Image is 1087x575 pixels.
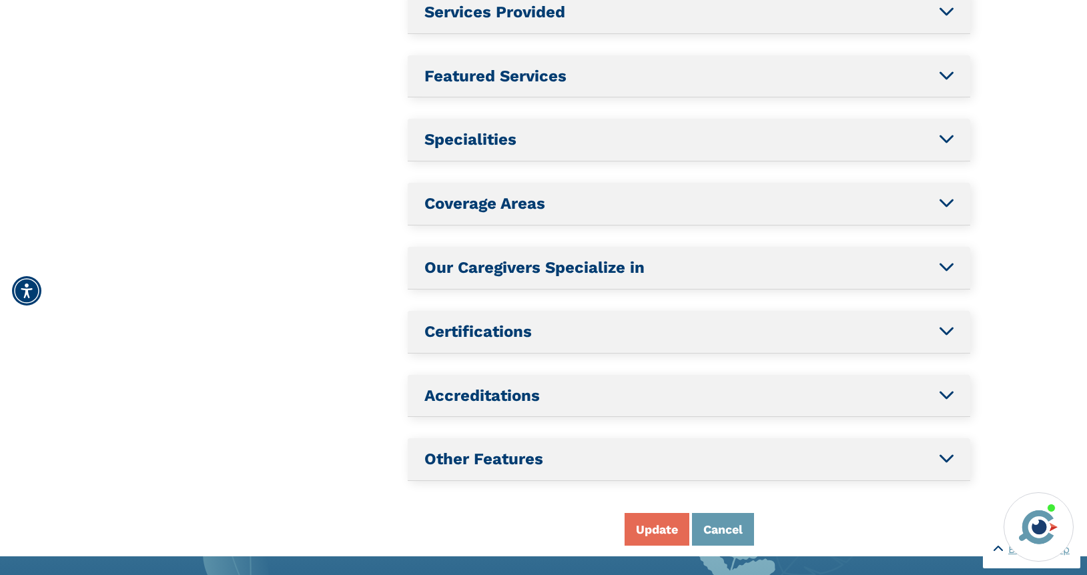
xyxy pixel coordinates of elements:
[421,127,957,153] button: Specialities
[421,319,957,345] button: Certifications
[421,383,957,409] button: Accreditations
[424,386,954,406] h2: Accreditations
[421,446,957,472] button: Other Features
[12,276,41,306] div: Accessibility Menu
[408,311,970,354] a: Certifications
[424,450,954,469] h2: Other Features
[692,513,754,546] button: Cancel
[408,438,970,481] a: Other Features
[408,55,970,98] a: Featured Services
[408,247,970,290] a: Our Caregivers Specialize in
[421,191,957,217] button: Coverage Areas
[424,258,954,277] h2: Our Caregivers Specialize in
[424,130,954,149] h2: Specialities
[1016,504,1061,550] img: avatar
[421,63,957,89] button: Featured Services
[424,322,954,342] h2: Certifications
[823,478,1074,484] iframe: iframe
[408,375,970,418] a: Accreditations
[424,67,954,86] h2: Featured Services
[625,513,689,546] button: Update
[424,3,954,22] h2: Services Provided
[421,255,957,281] button: Our Caregivers Specialize in
[424,194,954,213] h2: Coverage Areas
[408,119,970,161] a: Specialities
[408,183,970,225] a: Coverage Areas
[1008,542,1070,558] span: Back to Top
